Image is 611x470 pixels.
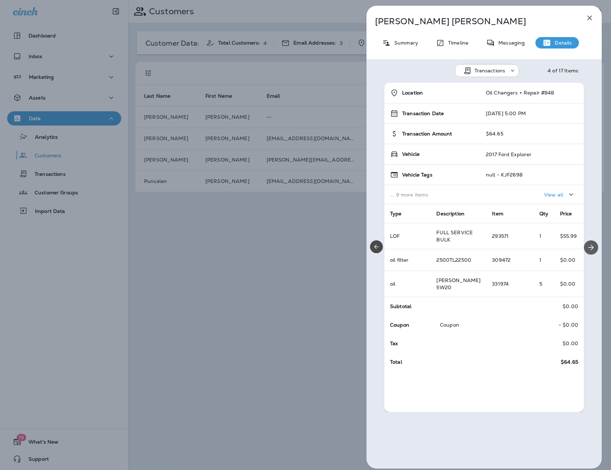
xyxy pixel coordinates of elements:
td: Oil Changers + Repair #848 [480,83,584,103]
span: Subtotal [390,303,411,310]
p: View all [544,192,563,198]
span: 5 [539,281,542,287]
span: 309472 [492,257,510,263]
p: ... 9 more items [390,192,474,198]
span: Vehicle Tags [402,172,432,178]
span: Price [560,210,572,217]
span: 1 [539,233,541,239]
button: View all [541,188,578,201]
span: Coupon [390,322,409,328]
td: $64.65 [480,124,584,144]
p: Details [551,40,572,46]
span: Tax [390,340,398,347]
p: Timeline [445,40,468,46]
p: 2017 Ford Explorer [486,152,532,157]
p: $0.00 [560,281,578,287]
p: Messaging [495,40,525,46]
span: Total [390,359,402,365]
span: Location [402,90,423,96]
p: - $0.00 [559,322,578,328]
p: $0.00 [563,303,578,309]
td: [DATE] 5:00 PM [480,103,584,124]
span: 1 [539,257,541,263]
p: $0.00 [563,341,578,346]
span: Vehicle [402,151,420,157]
span: Qty [539,210,548,217]
p: null - KJF2698 [486,172,523,178]
span: Description [436,210,464,217]
p: $55.99 [560,233,578,239]
div: 4 of 17 Items [548,68,578,73]
span: [PERSON_NAME] 5W20 [436,277,481,291]
p: $0.00 [560,257,578,263]
span: Type [390,210,402,217]
span: FULL SERVICE BULK [436,229,473,243]
span: oil filter [390,257,409,263]
p: Transactions [474,68,505,73]
span: oil [390,281,395,287]
span: LOF [390,233,400,239]
span: 331974 [492,281,509,287]
span: $64.65 [561,359,578,365]
span: 2500TL22500 [436,257,471,263]
p: Coupon [440,322,478,328]
p: Summary [391,40,418,46]
span: 293571 [492,233,509,239]
span: Transaction Date [402,111,444,117]
button: Next [584,240,598,255]
p: [PERSON_NAME] [PERSON_NAME] [375,16,570,26]
button: Previous [370,240,383,253]
span: Transaction Amount [402,131,452,137]
span: Item [492,210,503,217]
